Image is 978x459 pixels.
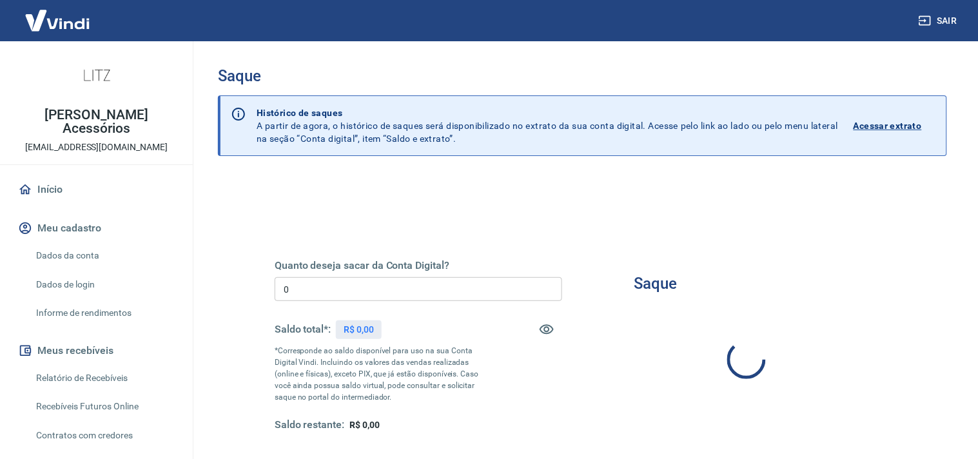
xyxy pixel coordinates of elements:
[31,271,177,298] a: Dados de login
[10,108,182,135] p: [PERSON_NAME] Acessórios
[854,119,922,132] p: Acessar extrato
[31,393,177,420] a: Recebíveis Futuros Online
[916,9,963,33] button: Sair
[349,420,380,430] span: R$ 0,00
[31,365,177,391] a: Relatório de Recebíveis
[31,242,177,269] a: Dados da conta
[15,175,177,204] a: Início
[31,300,177,326] a: Informe de rendimentos
[344,323,374,337] p: R$ 0,00
[854,106,936,145] a: Acessar extrato
[275,418,344,432] h5: Saldo restante:
[634,275,678,293] h3: Saque
[218,67,947,85] h3: Saque
[31,422,177,449] a: Contratos com credores
[257,106,838,145] p: A partir de agora, o histórico de saques será disponibilizado no extrato da sua conta digital. Ac...
[257,106,838,119] p: Histórico de saques
[275,323,331,336] h5: Saldo total*:
[15,214,177,242] button: Meu cadastro
[15,1,99,40] img: Vindi
[15,337,177,365] button: Meus recebíveis
[275,345,490,403] p: *Corresponde ao saldo disponível para uso na sua Conta Digital Vindi. Incluindo os valores das ve...
[71,52,122,103] img: 52de5453-889a-449d-b170-710f08a1b832.jpeg
[25,141,168,154] p: [EMAIL_ADDRESS][DOMAIN_NAME]
[275,259,562,272] h5: Quanto deseja sacar da Conta Digital?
